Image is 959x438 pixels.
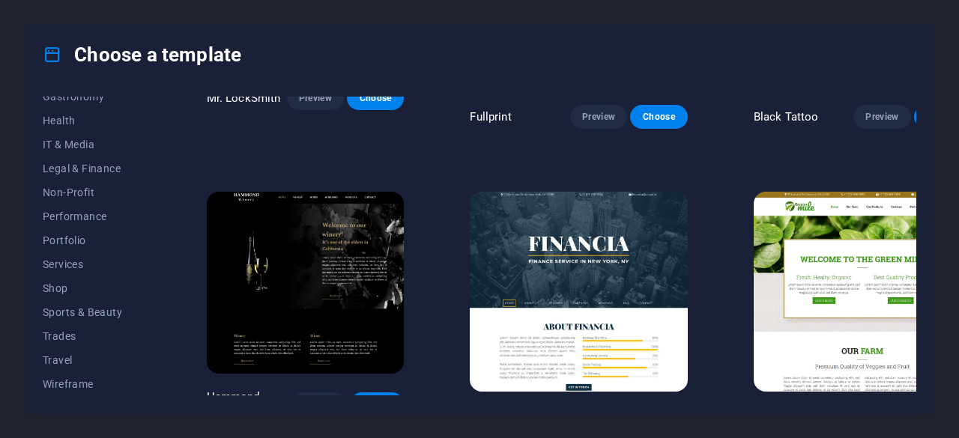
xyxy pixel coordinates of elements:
button: Preview [853,105,910,129]
button: Legal & Finance [43,156,141,180]
p: Mr. LockSmith [207,91,281,106]
span: Preview [299,92,332,104]
span: Sports & Beauty [43,306,141,318]
button: Health [43,109,141,133]
button: Performance [43,204,141,228]
span: Shop [43,282,141,294]
span: Trades [43,330,141,342]
p: Hammond Winery [207,389,293,419]
span: Services [43,258,141,270]
span: Gastronomy [43,91,141,103]
button: Gastronomy [43,85,141,109]
button: Portfolio [43,228,141,252]
button: Preview [293,392,347,416]
button: Non-Profit [43,180,141,204]
p: Fullprint [470,109,511,124]
span: Choose [359,92,392,104]
button: Shop [43,276,141,300]
button: Choose [630,105,687,129]
button: Trades [43,324,141,348]
span: Choose [642,111,675,123]
button: IT & Media [43,133,141,156]
span: Portfolio [43,234,141,246]
span: Health [43,115,141,127]
span: Legal & Finance [43,162,141,174]
button: Choose [347,86,404,110]
h4: Choose a template [43,43,241,67]
span: Wireframe [43,378,141,390]
span: Preview [865,111,898,123]
button: Preview [570,105,627,129]
button: Services [43,252,141,276]
button: Sports & Beauty [43,300,141,324]
span: IT & Media [43,139,141,150]
button: Preview [287,86,344,110]
p: Black Tattoo [754,109,819,124]
span: Preview [582,111,615,123]
span: Non-Profit [43,186,141,198]
button: Travel [43,348,141,372]
button: Choose [350,392,404,416]
button: Wireframe [43,372,141,396]
img: Financia [470,192,687,392]
img: Hammond Winery [207,192,405,374]
span: Performance [43,210,141,222]
span: Travel [43,354,141,366]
